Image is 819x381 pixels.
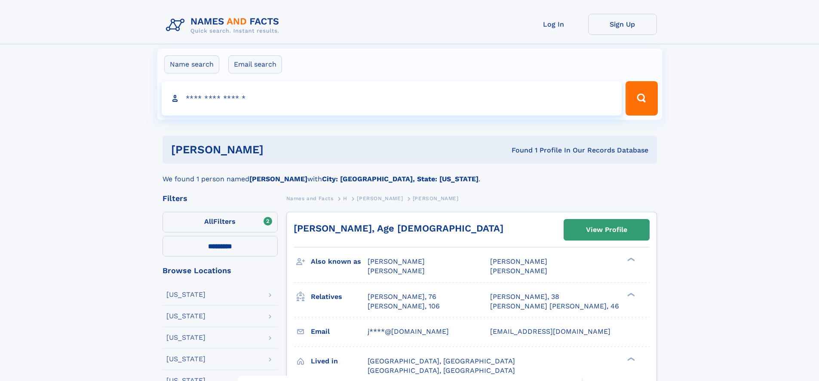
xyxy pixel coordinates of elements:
[625,356,635,362] div: ❯
[311,290,368,304] h3: Relatives
[311,324,368,339] h3: Email
[163,195,278,202] div: Filters
[564,219,649,240] a: View Profile
[204,217,213,226] span: All
[163,164,657,184] div: We found 1 person named with .
[166,313,206,320] div: [US_STATE]
[625,257,635,262] div: ❯
[413,195,459,201] span: [PERSON_NAME]
[625,292,635,297] div: ❯
[166,356,206,363] div: [US_STATE]
[368,302,440,311] a: [PERSON_NAME], 106
[588,14,657,35] a: Sign Up
[294,223,503,234] a: [PERSON_NAME], Age [DEMOGRAPHIC_DATA]
[171,144,388,155] h1: [PERSON_NAME]
[387,146,648,155] div: Found 1 Profile In Our Records Database
[490,292,559,302] a: [PERSON_NAME], 38
[311,254,368,269] h3: Also known as
[368,292,436,302] a: [PERSON_NAME], 76
[163,267,278,274] div: Browse Locations
[357,195,403,201] span: [PERSON_NAME]
[322,175,479,183] b: City: [GEOGRAPHIC_DATA], State: [US_STATE]
[228,55,282,73] label: Email search
[490,267,547,275] span: [PERSON_NAME]
[163,14,286,37] img: Logo Names and Facts
[490,327,610,335] span: [EMAIL_ADDRESS][DOMAIN_NAME]
[163,212,278,232] label: Filters
[368,357,515,365] span: [GEOGRAPHIC_DATA], [GEOGRAPHIC_DATA]
[162,81,622,116] input: search input
[490,302,619,311] a: [PERSON_NAME] [PERSON_NAME], 46
[490,257,547,265] span: [PERSON_NAME]
[343,195,347,201] span: H
[166,334,206,341] div: [US_STATE]
[368,257,425,265] span: [PERSON_NAME]
[368,267,425,275] span: [PERSON_NAME]
[357,193,403,204] a: [PERSON_NAME]
[164,55,219,73] label: Name search
[626,81,657,116] button: Search Button
[586,220,627,240] div: View Profile
[286,193,334,204] a: Names and Facts
[311,354,368,369] h3: Lived in
[343,193,347,204] a: H
[368,366,515,375] span: [GEOGRAPHIC_DATA], [GEOGRAPHIC_DATA]
[249,175,307,183] b: [PERSON_NAME]
[166,291,206,298] div: [US_STATE]
[519,14,588,35] a: Log In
